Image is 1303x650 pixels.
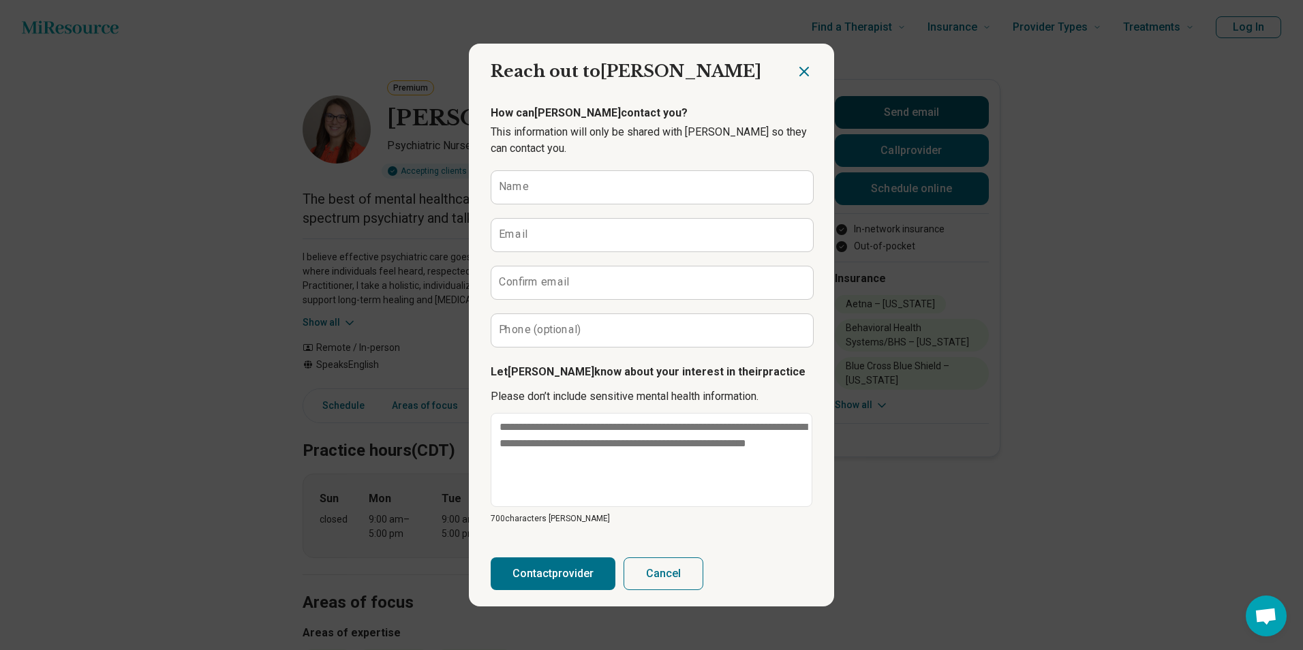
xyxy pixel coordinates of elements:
button: Contactprovider [491,557,615,590]
label: Confirm email [499,277,569,288]
p: Please don’t include sensitive mental health information. [491,388,812,405]
button: Close dialog [796,63,812,80]
p: How can [PERSON_NAME] contact you? [491,105,812,121]
p: Let [PERSON_NAME] know about your interest in their practice [491,364,812,380]
button: Cancel [624,557,703,590]
p: This information will only be shared with [PERSON_NAME] so they can contact you. [491,124,812,157]
label: Email [499,229,527,240]
p: 700 characters [PERSON_NAME] [491,512,812,525]
label: Phone (optional) [499,324,581,335]
span: Reach out to [PERSON_NAME] [491,61,761,81]
label: Name [499,181,529,192]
